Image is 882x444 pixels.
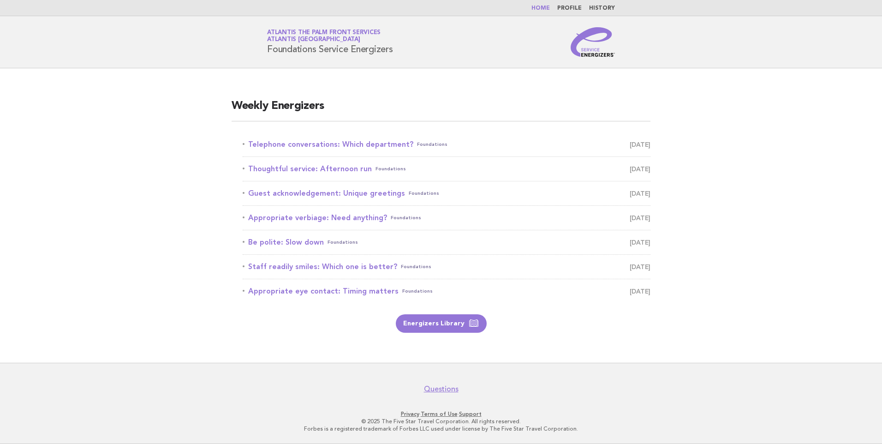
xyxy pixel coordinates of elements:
[531,6,550,11] a: Home
[401,411,419,417] a: Privacy
[630,236,650,249] span: [DATE]
[402,285,433,298] span: Foundations
[267,37,360,43] span: Atlantis [GEOGRAPHIC_DATA]
[630,138,650,151] span: [DATE]
[557,6,582,11] a: Profile
[328,236,358,249] span: Foundations
[243,285,650,298] a: Appropriate eye contact: Timing mattersFoundations [DATE]
[243,236,650,249] a: Be polite: Slow downFoundations [DATE]
[401,260,431,273] span: Foundations
[243,187,650,200] a: Guest acknowledgement: Unique greetingsFoundations [DATE]
[396,314,487,333] a: Energizers Library
[417,138,447,151] span: Foundations
[159,410,723,418] p: · ·
[243,260,650,273] a: Staff readily smiles: Which one is better?Foundations [DATE]
[267,30,393,54] h1: Foundations Service Energizers
[589,6,615,11] a: History
[267,30,381,42] a: Atlantis The Palm Front ServicesAtlantis [GEOGRAPHIC_DATA]
[424,384,459,394] a: Questions
[421,411,458,417] a: Terms of Use
[243,138,650,151] a: Telephone conversations: Which department?Foundations [DATE]
[243,211,650,224] a: Appropriate verbiage: Need anything?Foundations [DATE]
[375,162,406,175] span: Foundations
[159,418,723,425] p: © 2025 The Five Star Travel Corporation. All rights reserved.
[459,411,482,417] a: Support
[571,27,615,57] img: Service Energizers
[630,162,650,175] span: [DATE]
[630,285,650,298] span: [DATE]
[630,211,650,224] span: [DATE]
[630,187,650,200] span: [DATE]
[232,99,650,121] h2: Weekly Energizers
[409,187,439,200] span: Foundations
[243,162,650,175] a: Thoughtful service: Afternoon runFoundations [DATE]
[391,211,421,224] span: Foundations
[630,260,650,273] span: [DATE]
[159,425,723,432] p: Forbes is a registered trademark of Forbes LLC used under license by The Five Star Travel Corpora...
